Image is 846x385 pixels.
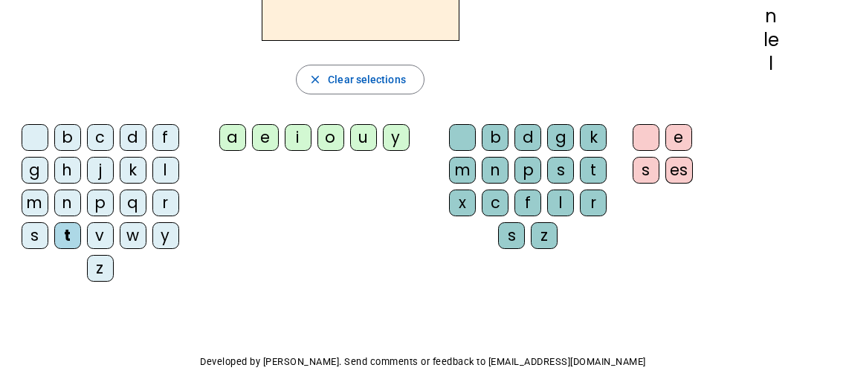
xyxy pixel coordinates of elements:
div: b [54,124,81,151]
div: e [665,124,692,151]
div: y [383,124,410,151]
div: f [152,124,179,151]
div: a [219,124,246,151]
div: w [120,222,146,249]
div: p [514,157,541,184]
div: s [633,157,659,184]
div: p [87,190,114,216]
div: c [482,190,508,216]
mat-icon: close [309,73,322,86]
div: q [120,190,146,216]
div: s [547,157,574,184]
div: es [665,157,693,184]
div: u [350,124,377,151]
div: l [720,55,822,73]
div: m [22,190,48,216]
div: g [547,124,574,151]
div: o [317,124,344,151]
div: x [449,190,476,216]
div: e [252,124,279,151]
div: i [285,124,311,151]
div: y [152,222,179,249]
div: n [482,157,508,184]
div: r [152,190,179,216]
div: v [87,222,114,249]
div: k [120,157,146,184]
div: le [720,31,822,49]
div: b [482,124,508,151]
div: d [514,124,541,151]
div: d [120,124,146,151]
span: Clear selections [328,71,406,88]
div: t [580,157,607,184]
div: f [514,190,541,216]
div: z [531,222,558,249]
div: s [22,222,48,249]
div: m [449,157,476,184]
div: l [152,157,179,184]
div: h [54,157,81,184]
div: z [87,255,114,282]
div: r [580,190,607,216]
div: t [54,222,81,249]
div: k [580,124,607,151]
div: s [498,222,525,249]
div: c [87,124,114,151]
div: l [547,190,574,216]
div: n [54,190,81,216]
div: g [22,157,48,184]
div: n [720,7,822,25]
button: Clear selections [296,65,424,94]
p: Developed by [PERSON_NAME]. Send comments or feedback to [EMAIL_ADDRESS][DOMAIN_NAME] [12,353,834,371]
div: j [87,157,114,184]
